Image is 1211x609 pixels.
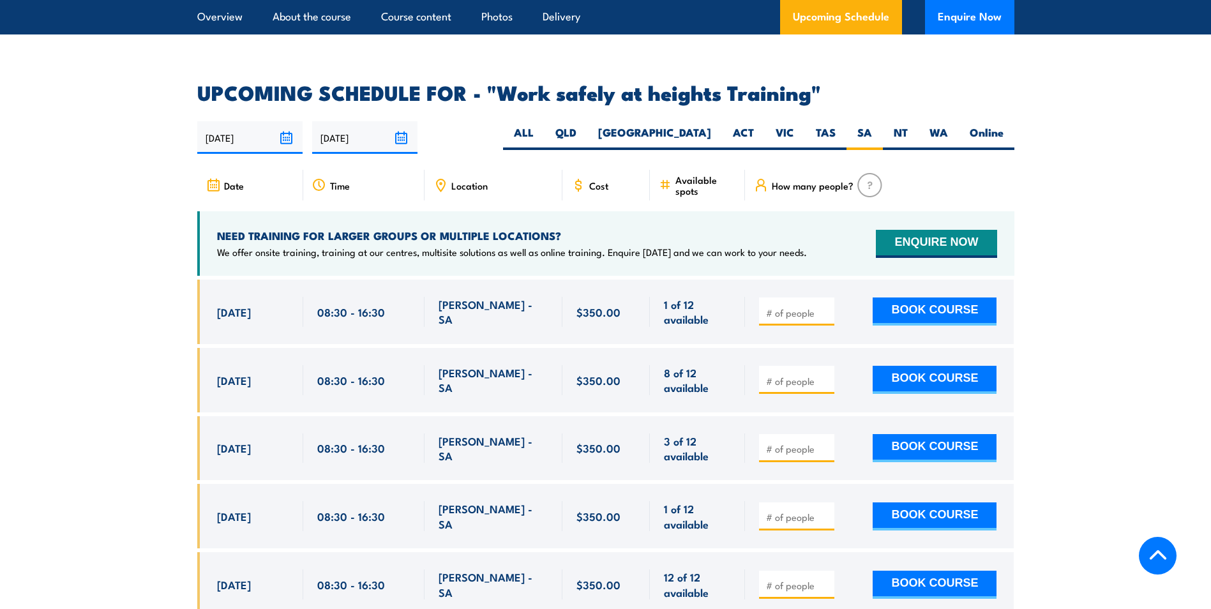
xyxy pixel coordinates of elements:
input: # of people [766,442,830,455]
span: [DATE] [217,440,251,455]
span: Time [330,180,350,191]
span: 08:30 - 16:30 [317,304,385,319]
span: 8 of 12 available [664,365,731,395]
span: [PERSON_NAME] - SA [439,433,548,463]
input: # of people [766,579,830,592]
label: ACT [722,125,765,150]
label: NT [883,125,919,150]
span: [DATE] [217,577,251,592]
span: [PERSON_NAME] - SA [439,297,548,327]
span: 1 of 12 available [664,297,731,327]
label: TAS [805,125,846,150]
span: Location [451,180,488,191]
span: [PERSON_NAME] - SA [439,365,548,395]
span: 1 of 12 available [664,501,731,531]
span: [DATE] [217,304,251,319]
button: BOOK COURSE [873,366,997,394]
h4: NEED TRAINING FOR LARGER GROUPS OR MULTIPLE LOCATIONS? [217,229,807,243]
span: $350.00 [576,373,621,387]
span: Available spots [675,174,736,196]
span: 08:30 - 16:30 [317,509,385,523]
label: QLD [545,125,587,150]
input: From date [197,121,303,154]
label: SA [846,125,883,150]
button: BOOK COURSE [873,571,997,599]
label: VIC [765,125,805,150]
span: $350.00 [576,509,621,523]
input: # of people [766,511,830,523]
span: 08:30 - 16:30 [317,373,385,387]
button: BOOK COURSE [873,434,997,462]
button: BOOK COURSE [873,502,997,530]
span: [DATE] [217,373,251,387]
span: 12 of 12 available [664,569,731,599]
button: BOOK COURSE [873,297,997,326]
span: 08:30 - 16:30 [317,577,385,592]
span: 08:30 - 16:30 [317,440,385,455]
label: Online [959,125,1014,150]
span: $350.00 [576,577,621,592]
p: We offer onsite training, training at our centres, multisite solutions as well as online training... [217,246,807,259]
span: [PERSON_NAME] - SA [439,501,548,531]
span: [DATE] [217,509,251,523]
span: $350.00 [576,440,621,455]
input: # of people [766,375,830,387]
span: $350.00 [576,304,621,319]
label: [GEOGRAPHIC_DATA] [587,125,722,150]
h2: UPCOMING SCHEDULE FOR - "Work safely at heights Training" [197,83,1014,101]
label: WA [919,125,959,150]
label: ALL [503,125,545,150]
input: # of people [766,306,830,319]
span: 3 of 12 available [664,433,731,463]
span: [PERSON_NAME] - SA [439,569,548,599]
span: Date [224,180,244,191]
span: Cost [589,180,608,191]
input: To date [312,121,417,154]
span: How many people? [772,180,854,191]
button: ENQUIRE NOW [876,230,997,258]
